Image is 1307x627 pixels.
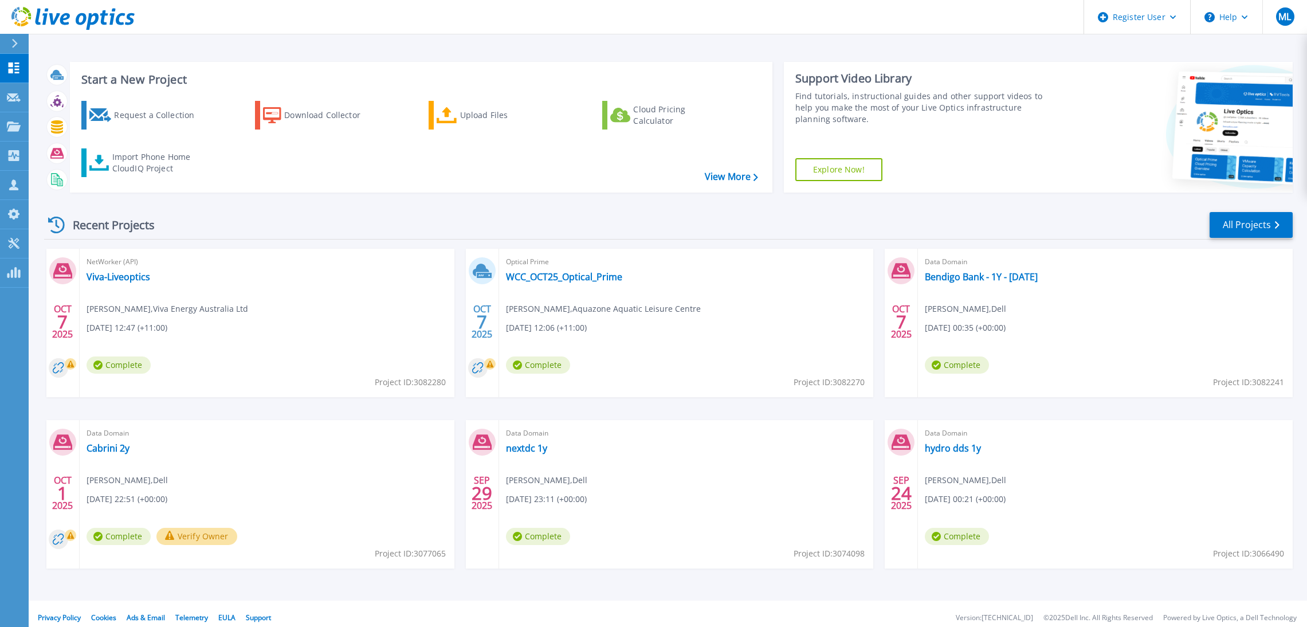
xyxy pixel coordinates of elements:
[255,101,383,130] a: Download Collector
[795,71,1057,86] div: Support Video Library
[1043,614,1153,622] li: © 2025 Dell Inc. All Rights Reserved
[890,301,912,343] div: OCT 2025
[57,488,68,498] span: 1
[87,442,129,454] a: Cabrini 2y
[506,528,570,545] span: Complete
[477,317,487,327] span: 7
[1213,376,1284,389] span: Project ID: 3082241
[87,303,248,315] span: [PERSON_NAME] , Viva Energy Australia Ltd
[506,322,587,334] span: [DATE] 12:06 (+11:00)
[925,356,989,374] span: Complete
[1278,12,1291,21] span: ML
[506,442,547,454] a: nextdc 1y
[471,301,493,343] div: OCT 2025
[506,474,587,487] span: [PERSON_NAME] , Dell
[87,528,151,545] span: Complete
[633,104,725,127] div: Cloud Pricing Calculator
[112,151,202,174] div: Import Phone Home CloudIQ Project
[52,472,73,514] div: OCT 2025
[156,528,237,545] button: Verify Owner
[91,613,116,622] a: Cookies
[925,271,1038,283] a: Bendigo Bank - 1Y - [DATE]
[472,488,492,498] span: 29
[506,303,701,315] span: [PERSON_NAME] , Aquazone Aquatic Leisure Centre
[87,271,150,283] a: Viva-Liveoptics
[506,271,622,283] a: WCC_OCT25_Optical_Prime
[925,256,1286,268] span: Data Domain
[114,104,206,127] div: Request a Collection
[127,613,165,622] a: Ads & Email
[890,472,912,514] div: SEP 2025
[81,73,757,86] h3: Start a New Project
[795,158,882,181] a: Explore Now!
[284,104,376,127] div: Download Collector
[1213,547,1284,560] span: Project ID: 3066490
[925,322,1006,334] span: [DATE] 00:35 (+00:00)
[87,322,167,334] span: [DATE] 12:47 (+11:00)
[925,303,1006,315] span: [PERSON_NAME] , Dell
[925,528,989,545] span: Complete
[896,317,906,327] span: 7
[175,613,208,622] a: Telemetry
[460,104,552,127] div: Upload Files
[471,472,493,514] div: SEP 2025
[375,376,446,389] span: Project ID: 3082280
[57,317,68,327] span: 7
[44,211,170,239] div: Recent Projects
[87,427,448,440] span: Data Domain
[52,301,73,343] div: OCT 2025
[891,488,912,498] span: 24
[218,613,236,622] a: EULA
[795,91,1057,125] div: Find tutorials, instructional guides and other support videos to help you make the most of your L...
[38,613,81,622] a: Privacy Policy
[956,614,1033,622] li: Version: [TECHNICAL_ID]
[794,376,865,389] span: Project ID: 3082270
[1210,212,1293,238] a: All Projects
[602,101,730,130] a: Cloud Pricing Calculator
[506,493,587,505] span: [DATE] 23:11 (+00:00)
[87,493,167,505] span: [DATE] 22:51 (+00:00)
[925,474,1006,487] span: [PERSON_NAME] , Dell
[1163,614,1297,622] li: Powered by Live Optics, a Dell Technology
[925,493,1006,505] span: [DATE] 00:21 (+00:00)
[246,613,271,622] a: Support
[87,356,151,374] span: Complete
[925,427,1286,440] span: Data Domain
[925,442,981,454] a: hydro dds 1y
[87,256,448,268] span: NetWorker (API)
[794,547,865,560] span: Project ID: 3074098
[375,547,446,560] span: Project ID: 3077065
[506,256,867,268] span: Optical Prime
[429,101,556,130] a: Upload Files
[81,101,209,130] a: Request a Collection
[705,171,758,182] a: View More
[87,474,168,487] span: [PERSON_NAME] , Dell
[506,427,867,440] span: Data Domain
[506,356,570,374] span: Complete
